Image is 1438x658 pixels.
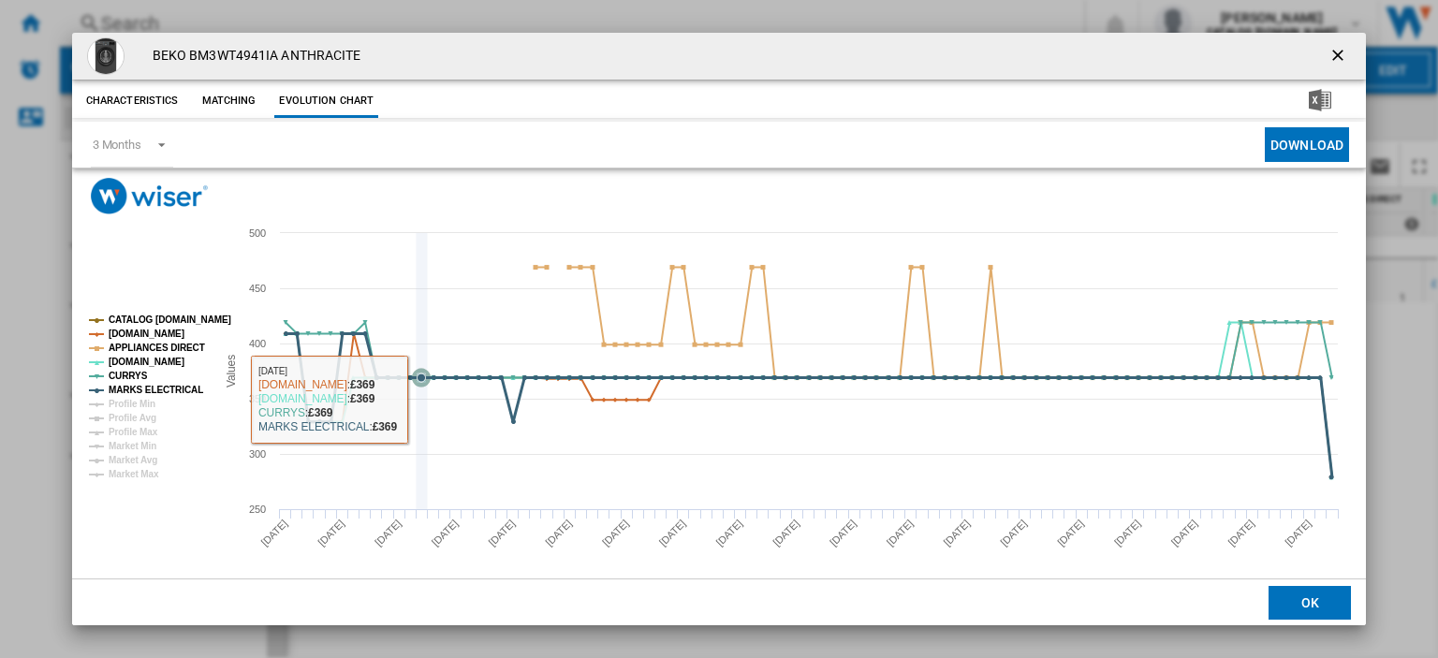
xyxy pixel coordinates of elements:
[249,338,266,349] tspan: 400
[430,518,461,548] tspan: [DATE]
[249,504,266,515] tspan: 250
[109,469,159,479] tspan: Market Max
[72,33,1366,625] md-dialog: Product popup
[543,518,574,548] tspan: [DATE]
[249,227,266,239] tspan: 500
[1269,585,1351,619] button: OK
[93,138,141,152] div: 3 Months
[1283,518,1313,548] tspan: [DATE]
[249,283,266,294] tspan: 450
[770,518,801,548] tspan: [DATE]
[885,518,916,548] tspan: [DATE]
[109,455,157,465] tspan: Market Avg
[109,441,156,451] tspan: Market Min
[249,393,266,404] tspan: 350
[109,413,156,423] tspan: Profile Avg
[1168,518,1199,548] tspan: [DATE]
[258,518,289,548] tspan: [DATE]
[657,518,688,548] tspan: [DATE]
[713,518,744,548] tspan: [DATE]
[187,84,270,118] button: Matching
[109,329,184,339] tspan: [DOMAIN_NAME]
[1055,518,1086,548] tspan: [DATE]
[600,518,631,548] tspan: [DATE]
[274,84,378,118] button: Evolution chart
[1225,518,1256,548] tspan: [DATE]
[143,47,361,66] h4: BEKO BM3WT4941IA ANTHRACITE
[109,357,184,367] tspan: [DOMAIN_NAME]
[1279,84,1361,118] button: Download in Excel
[1112,518,1143,548] tspan: [DATE]
[486,518,517,548] tspan: [DATE]
[109,385,203,395] tspan: MARKS ELECTRICAL
[224,355,237,387] tspan: Values
[1321,37,1358,75] button: getI18NText('BUTTONS.CLOSE_DIALOG')
[373,518,404,548] tspan: [DATE]
[1328,46,1351,68] ng-md-icon: getI18NText('BUTTONS.CLOSE_DIALOG')
[998,518,1029,548] tspan: [DATE]
[87,37,125,75] img: M10263749_black
[1309,89,1331,111] img: excel-24x24.png
[109,399,155,409] tspan: Profile Min
[109,427,158,437] tspan: Profile Max
[828,518,858,548] tspan: [DATE]
[91,178,208,214] img: logo_wiser_300x94.png
[109,371,148,381] tspan: CURRYS
[1265,127,1349,162] button: Download
[81,84,183,118] button: Characteristics
[941,518,972,548] tspan: [DATE]
[315,518,346,548] tspan: [DATE]
[109,314,231,325] tspan: CATALOG [DOMAIN_NAME]
[249,448,266,460] tspan: 300
[109,343,205,353] tspan: APPLIANCES DIRECT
